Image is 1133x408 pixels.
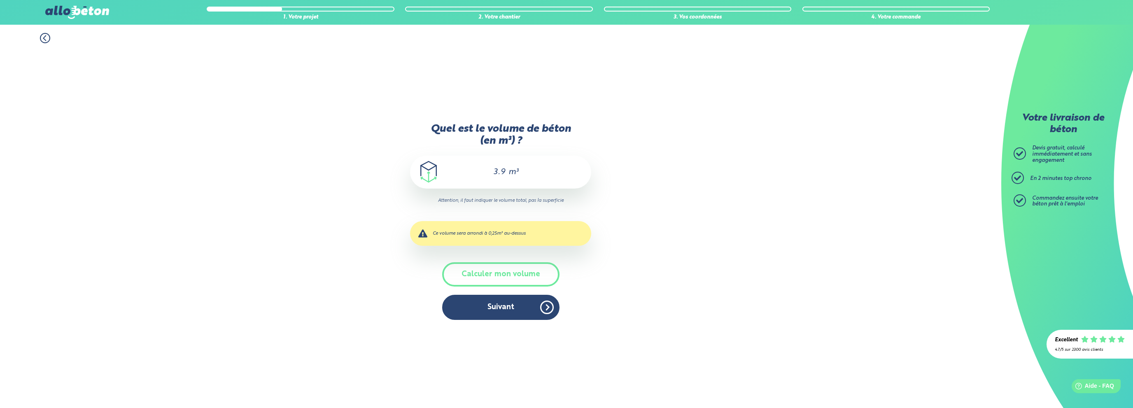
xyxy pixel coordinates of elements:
[802,14,990,21] div: 4. Votre commande
[1030,176,1091,181] span: En 2 minutes top chrono
[1055,347,1125,352] div: 4.7/5 sur 2300 avis clients
[405,14,592,21] div: 2. Votre chantier
[410,123,591,147] label: Quel est le volume de béton (en m³) ?
[1016,113,1110,135] p: Votre livraison de béton
[1032,196,1098,207] span: Commandez ensuite votre béton prêt à l'emploi
[442,295,560,320] button: Suivant
[483,167,506,177] input: 0
[442,262,560,287] button: Calculer mon volume
[508,168,518,176] span: m³
[45,6,109,19] img: allobéton
[1032,145,1092,163] span: Devis gratuit, calculé immédiatement et sans engagement
[410,221,591,246] div: Ce volume sera arrondi à 0,25m³ au-dessus
[207,14,394,21] div: 1. Votre projet
[410,197,591,205] i: Attention, il faut indiquer le volume total, pas la superficie
[604,14,791,21] div: 3. Vos coordonnées
[1060,376,1124,399] iframe: Help widget launcher
[1055,337,1078,343] div: Excellent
